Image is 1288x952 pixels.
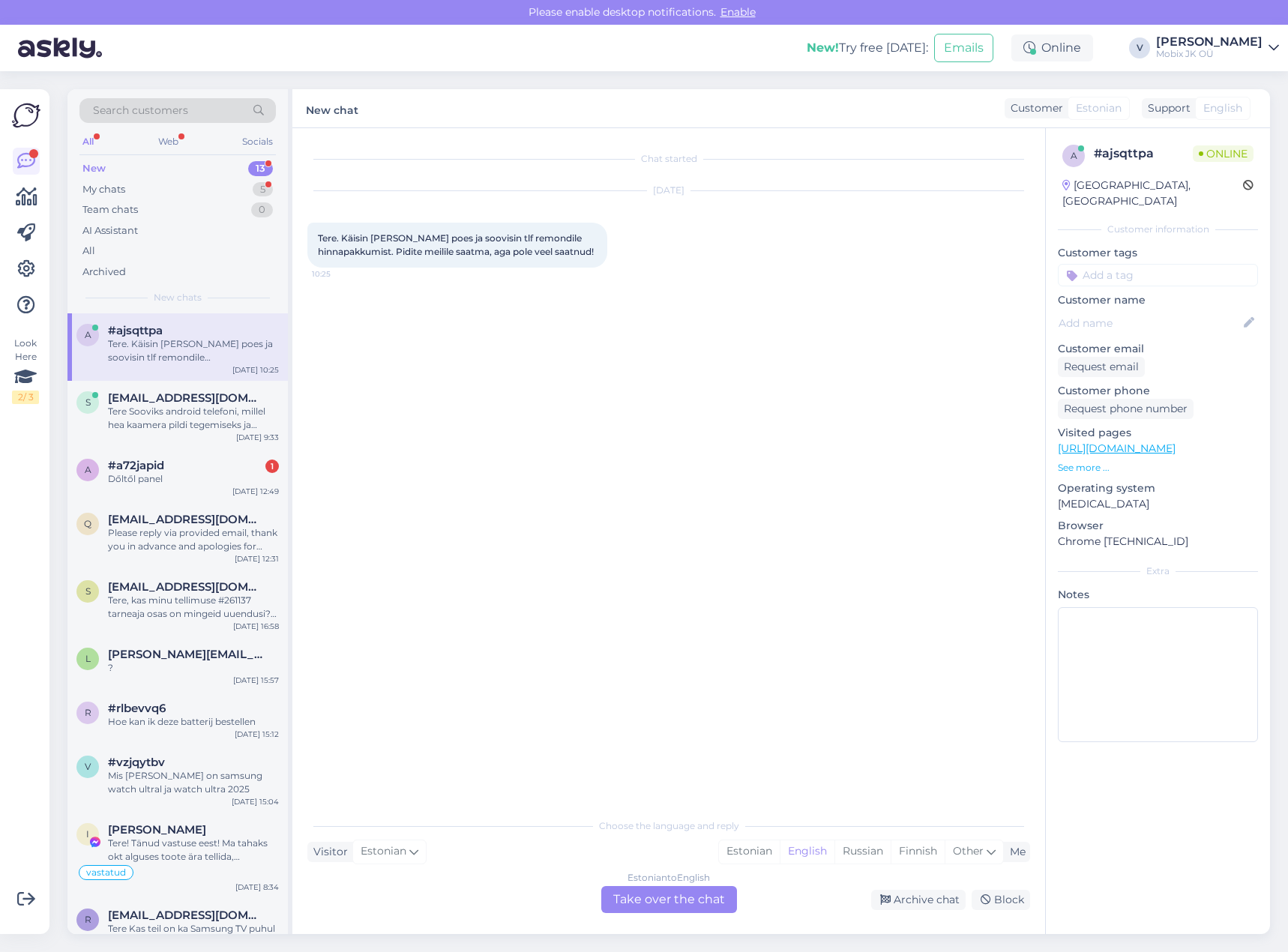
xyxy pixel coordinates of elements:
p: Chrome [TECHNICAL_ID] [1058,534,1258,549]
p: Customer phone [1058,383,1258,399]
p: Browser [1058,518,1258,534]
div: [DATE] 15:04 [232,796,279,807]
span: r [85,707,91,718]
div: 5 [253,182,273,197]
span: qholer@gmail.com [108,513,264,526]
span: a [85,329,91,340]
div: Request phone number [1058,399,1194,419]
div: [GEOGRAPHIC_DATA], [GEOGRAPHIC_DATA] [1062,178,1243,209]
span: s [85,397,91,408]
div: AI Assistant [82,223,138,238]
div: Tere Kas teil on ka Samsung TV puhul ametlik partner, kes teostab garantiitöid? [108,922,279,949]
div: Request email [1058,357,1145,377]
div: 13 [248,161,273,176]
input: Add a tag [1058,264,1258,286]
div: Online [1011,34,1093,61]
span: s [85,585,91,597]
div: [DATE] 12:49 [232,486,279,497]
span: sofipavljonkova@gmail.com [108,580,264,594]
p: Customer name [1058,292,1258,308]
div: 1 [265,460,279,473]
span: Estonian [361,843,406,860]
div: Estonian [719,840,780,863]
span: English [1203,100,1242,116]
span: #rlbevvq6 [108,702,166,715]
div: Choose the language and reply [307,819,1030,833]
div: Chat started [307,152,1030,166]
span: sirje.siilik@gmail.com [108,391,264,405]
span: Ingrid Mänd [108,823,206,837]
span: #ajsqttpa [108,324,163,337]
div: Dőltől panel [108,472,279,486]
div: Look Here [12,337,39,404]
div: Archived [82,265,126,280]
div: Block [972,890,1030,910]
label: New chat [306,98,358,118]
span: l [85,653,91,664]
b: New! [807,40,839,55]
div: ? [108,661,279,675]
div: Web [155,132,181,151]
div: [DATE] 10:25 [232,364,279,376]
div: [DATE] 15:12 [235,729,279,740]
span: New chats [154,291,202,304]
div: Me [1004,844,1026,860]
div: Visitor [307,844,348,860]
p: Customer tags [1058,245,1258,261]
p: Notes [1058,587,1258,603]
div: Customer [1005,100,1063,116]
div: [DATE] 8:34 [235,882,279,893]
span: Other [953,844,984,858]
div: English [780,840,834,863]
span: 10:25 [312,268,368,280]
div: Extra [1058,564,1258,578]
span: q [84,518,91,529]
div: Tere, kas minu tellimuse #261137 tarneaja osas on mingeid uuendusi? [PERSON_NAME] sai esitatud 12... [108,594,279,621]
span: #a72japid [108,459,164,472]
div: [PERSON_NAME] [1156,36,1263,48]
span: a [85,464,91,475]
div: [DATE] 15:57 [233,675,279,686]
div: Support [1142,100,1191,116]
div: Tere Sooviks android telefoni, millel hea kaamera pildi tegemiseks ja ennekõike helistamiseks. Ka... [108,405,279,432]
div: All [82,244,95,259]
div: Socials [239,132,276,151]
div: Tere! Tänud vastuse eest! Ma tahaks okt alguses toote ära tellida, [PERSON_NAME] huvitatud koostö... [108,837,279,864]
div: Hoe kan ik deze batterij bestellen [108,715,279,729]
div: Mobix JK OÜ [1156,48,1263,60]
span: r [85,914,91,925]
span: raido.pajusi@gmail.com [108,909,264,922]
span: Estonian [1076,100,1122,116]
div: Take over the chat [601,886,737,913]
span: Tere. Käisin [PERSON_NAME] poes ja soovisin tlf remondile hinnapakkumist. Pidite meilile saatma, ... [318,232,594,257]
div: New [82,161,106,176]
button: Emails [934,34,993,62]
div: Russian [834,840,891,863]
div: Tere. Käisin [PERSON_NAME] poes ja soovisin tlf remondile hinnapakkumist. Pidite meilile saatma, ... [108,337,279,364]
p: [MEDICAL_DATA] [1058,496,1258,512]
div: Mis [PERSON_NAME] on samsung watch ultral ja watch ultra 2025 [108,769,279,796]
p: See more ... [1058,461,1258,475]
div: # ajsqttpa [1094,145,1193,163]
div: [DATE] [307,184,1030,197]
a: [URL][DOMAIN_NAME] [1058,442,1176,455]
p: Customer email [1058,341,1258,357]
span: Enable [716,5,760,19]
div: [DATE] 9:33 [236,432,279,443]
span: I [86,828,89,840]
div: Customer information [1058,223,1258,236]
span: a [1071,150,1077,161]
a: [PERSON_NAME]Mobix JK OÜ [1156,36,1279,60]
div: Archive chat [871,890,966,910]
div: Please reply via provided email, thank you in advance and apologies for taking your time! [108,526,279,553]
div: Team chats [82,202,138,217]
div: My chats [82,182,125,197]
div: 2 / 3 [12,391,39,404]
span: Online [1193,145,1254,162]
span: v [85,761,91,772]
div: V [1129,37,1150,58]
div: 0 [251,202,273,217]
span: #vzjqytbv [108,756,165,769]
div: [DATE] 16:58 [233,621,279,632]
span: vastatud [86,868,126,877]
